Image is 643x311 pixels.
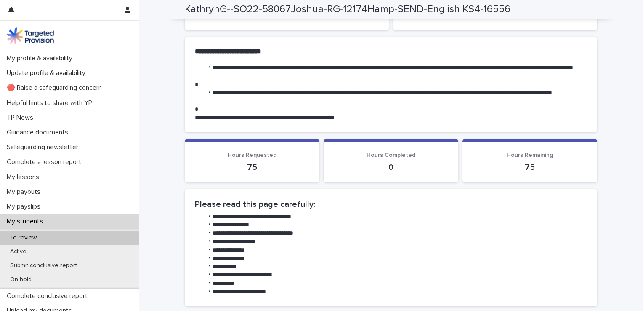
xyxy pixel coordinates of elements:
[3,129,75,137] p: Guidance documents
[185,3,510,16] h2: KathrynG--SO22-58067Joshua-RG-12174Hamp-SEND-English KS4-16556
[3,292,94,300] p: Complete conclusive report
[3,54,79,62] p: My profile & availability
[3,143,85,151] p: Safeguarding newsletter
[3,217,50,225] p: My students
[3,99,99,107] p: Helpful hints to share with YP
[3,173,46,181] p: My lessons
[3,262,84,269] p: Submit conclusive report
[228,152,276,158] span: Hours Requested
[3,84,109,92] p: 🔴 Raise a safeguarding concern
[3,203,47,211] p: My payslips
[3,158,88,166] p: Complete a lesson report
[3,248,33,255] p: Active
[3,234,43,241] p: To review
[7,27,54,44] img: M5nRWzHhSzIhMunXDL62
[195,162,309,172] p: 75
[3,69,92,77] p: Update profile & availability
[3,276,38,283] p: On hold
[3,114,40,122] p: TP News
[195,199,587,209] h2: Please read this page carefully:
[473,162,587,172] p: 75
[507,152,553,158] span: Hours Remaining
[367,152,415,158] span: Hours Completed
[3,188,47,196] p: My payouts
[334,162,448,172] p: 0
